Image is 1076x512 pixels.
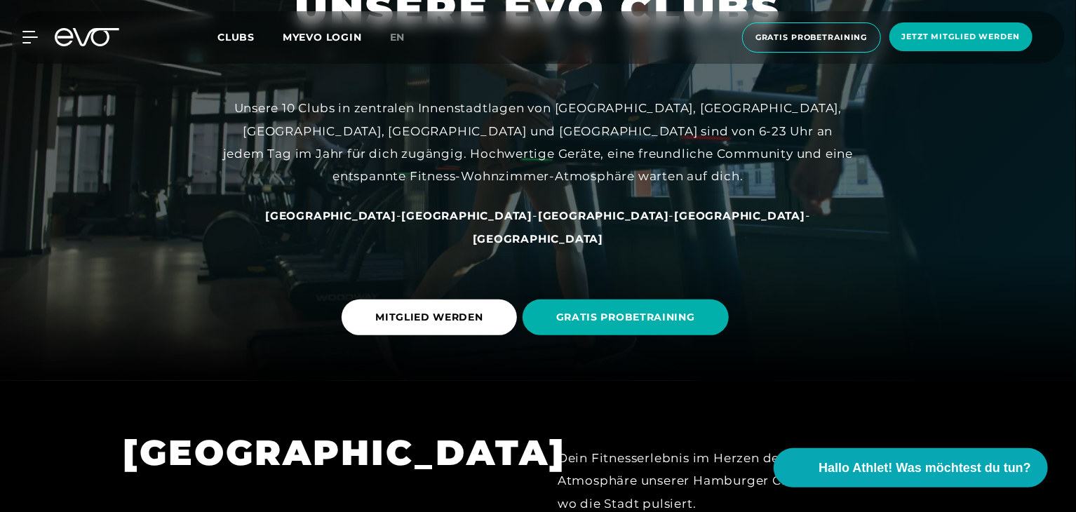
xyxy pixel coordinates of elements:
span: MITGLIED WERDEN [375,310,483,325]
span: [GEOGRAPHIC_DATA] [674,209,805,222]
a: MITGLIED WERDEN [342,289,523,346]
span: [GEOGRAPHIC_DATA] [265,209,396,222]
a: [GEOGRAPHIC_DATA] [265,208,396,222]
span: en [390,31,405,43]
a: Jetzt Mitglied werden [885,22,1037,53]
span: [GEOGRAPHIC_DATA] [402,209,533,222]
button: Hallo Athlet! Was möchtest du tun? [774,448,1048,487]
a: [GEOGRAPHIC_DATA] [674,208,805,222]
a: en [390,29,422,46]
span: GRATIS PROBETRAINING [556,310,695,325]
a: Clubs [217,30,283,43]
span: Gratis Probetraining [755,32,868,43]
a: [GEOGRAPHIC_DATA] [538,208,669,222]
div: Unsere 10 Clubs in zentralen Innenstadtlagen von [GEOGRAPHIC_DATA], [GEOGRAPHIC_DATA], [GEOGRAPHI... [222,97,854,187]
a: Gratis Probetraining [738,22,885,53]
span: Hallo Athlet! Was möchtest du tun? [819,459,1031,478]
a: GRATIS PROBETRAINING [523,289,734,346]
a: MYEVO LOGIN [283,31,362,43]
span: Clubs [217,31,255,43]
a: [GEOGRAPHIC_DATA] [473,231,604,245]
h1: [GEOGRAPHIC_DATA] [123,430,518,476]
span: Jetzt Mitglied werden [902,31,1020,43]
a: [GEOGRAPHIC_DATA] [402,208,533,222]
div: - - - - [222,204,854,250]
span: [GEOGRAPHIC_DATA] [538,209,669,222]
